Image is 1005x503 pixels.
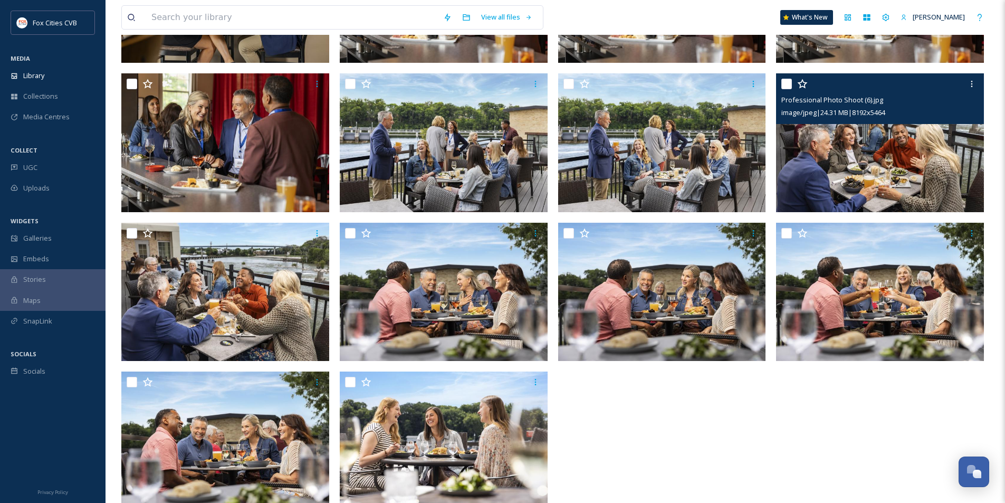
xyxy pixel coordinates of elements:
[340,223,548,362] img: Professional Photo Shoot (4).jpg
[895,7,970,27] a: [PERSON_NAME]
[959,457,989,487] button: Open Chat
[913,12,965,22] span: [PERSON_NAME]
[781,108,885,117] span: image/jpeg | 24.31 MB | 8192 x 5464
[121,73,329,212] img: Professional Photo Shoot (9).jpg
[23,254,49,264] span: Embeds
[37,485,68,498] a: Privacy Policy
[17,17,27,28] img: images.png
[781,95,883,105] span: Professional Photo Shoot (6).jpg
[121,223,329,362] img: Professional Photo Shoot (5).jpg
[23,366,45,376] span: Socials
[558,223,766,362] img: Professional Photo Shoot (3).jpg
[776,73,984,212] img: Professional Photo Shoot (6).jpg
[37,489,68,496] span: Privacy Policy
[11,54,30,62] span: MEDIA
[33,18,77,27] span: Fox Cities CVB
[558,73,766,212] img: Professional Photo Shoot (7).jpg
[23,296,41,306] span: Maps
[23,316,52,326] span: SnapLink
[11,146,37,154] span: COLLECT
[23,183,50,193] span: Uploads
[23,233,52,243] span: Galleries
[11,217,39,225] span: WIDGETS
[780,10,833,25] a: What's New
[23,274,46,284] span: Stories
[476,7,538,27] a: View all files
[776,223,984,362] img: Professional Photo Shoot (2).jpg
[23,71,44,81] span: Library
[23,163,37,173] span: UGC
[340,73,548,212] img: Professional Photo Shoot (8).jpg
[23,112,70,122] span: Media Centres
[23,91,58,101] span: Collections
[11,350,36,358] span: SOCIALS
[146,6,438,29] input: Search your library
